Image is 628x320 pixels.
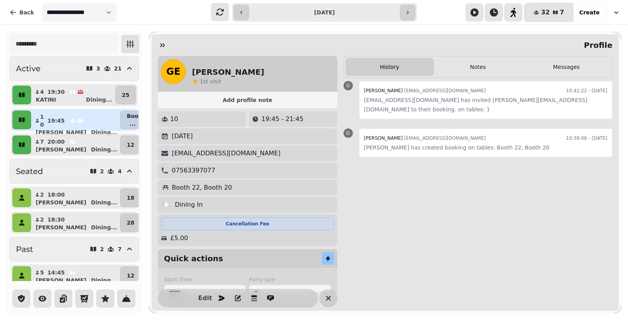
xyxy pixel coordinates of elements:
p: 2 [100,246,104,252]
time: 10:42:22 - [DATE] [566,86,607,95]
span: Create [579,10,600,15]
p: 5 [40,269,44,276]
span: 1 [200,78,203,84]
p: 18:00 [47,191,65,199]
span: Add profile note [167,97,328,103]
button: Create [573,3,606,22]
button: 28 [120,213,141,232]
p: 18 [127,194,134,202]
p: ... [127,120,138,128]
p: KATINI [36,96,56,104]
button: 218:00[PERSON_NAME]Dining... [33,188,119,207]
p: 7 [40,138,44,146]
p: [PERSON_NAME] [36,199,86,206]
p: [DATE] [172,132,193,141]
p: 21 [114,66,122,71]
p: Dining ... [91,199,117,206]
time: 10:39:06 - [DATE] [566,134,607,143]
h2: Seated [16,166,43,177]
p: 7 [118,246,122,252]
p: Booth 22, Booth 20 [172,183,232,192]
p: 4 [118,169,122,174]
p: 18:30 [47,216,65,223]
button: Boo... [120,111,145,129]
span: [PERSON_NAME] [364,135,403,141]
button: History [345,58,434,76]
button: 18 [120,188,141,207]
p: 12 [127,272,134,280]
h2: Past [16,244,33,255]
span: st [203,78,210,84]
p: Dining ... [91,146,117,153]
p: 20:00 [47,138,65,146]
p: visit [200,77,221,85]
button: Edit [197,290,213,306]
p: [PERSON_NAME] [36,276,86,284]
h2: Profile [581,40,612,51]
p: 3 [96,66,100,71]
p: [PERSON_NAME] [36,128,86,136]
button: Active321 [9,56,139,81]
button: Notes [434,58,522,76]
p: [PERSON_NAME] has created booking on tables: Booth 22, Booth 20 [364,143,607,152]
h2: [PERSON_NAME] [192,67,264,77]
p: [EMAIL_ADDRESS][DOMAIN_NAME] [172,149,281,158]
h2: Active [16,63,40,74]
p: 25 [122,91,129,99]
label: Party size [249,276,331,283]
span: GE [166,67,180,76]
button: Messages [522,58,611,76]
button: Add profile note [161,95,334,105]
p: [PERSON_NAME] [36,223,86,231]
span: Back [19,10,34,15]
p: 2 [40,191,44,199]
span: Edit [201,295,210,301]
div: Cancellation Fee [161,217,334,230]
p: Dining ... [91,128,117,136]
p: 14:45 [47,269,65,276]
span: [PERSON_NAME] [364,88,403,93]
button: 218:30[PERSON_NAME]Dining... [33,213,119,232]
p: Dining ... [86,96,112,104]
p: Boo [127,112,138,120]
div: [EMAIL_ADDRESS][DOMAIN_NAME] [364,86,486,95]
p: 2 [40,216,44,223]
button: Seated24 [9,159,139,184]
button: Back [3,3,40,22]
p: 🍽️ [162,200,170,209]
p: £5.00 [170,234,188,243]
p: 28 [127,219,134,227]
button: 12 [120,266,141,285]
p: 07563397077 [172,166,215,175]
p: Dining In [175,200,203,209]
span: 32 [541,9,549,16]
p: Dining ... [91,276,117,284]
button: 12 [120,135,141,154]
p: 12 [127,141,134,149]
p: 10 [170,114,178,124]
p: 19:45 [47,117,65,125]
button: 514:45[PERSON_NAME]Dining... [33,266,119,285]
p: 4 [40,88,44,96]
div: [EMAIL_ADDRESS][DOMAIN_NAME] [364,134,486,143]
button: 327 [524,3,573,22]
span: G [346,131,350,135]
button: 1019:45[PERSON_NAME]Dining... [33,111,119,129]
button: 25 [115,86,136,104]
button: 720:00[PERSON_NAME]Dining... [33,135,119,154]
p: 2 [100,169,104,174]
span: 7 [560,9,564,16]
p: 19:30 [47,88,65,96]
button: Past27 [9,237,139,262]
span: G [346,83,350,88]
p: [PERSON_NAME] [36,146,86,153]
p: 19:45 - 21:45 [262,114,304,124]
p: 10 [40,113,44,128]
button: 419:30KATINIDining... [33,86,114,104]
h2: Quick actions [164,253,223,264]
p: Dining ... [91,223,117,231]
label: Start Time [164,276,246,283]
p: [EMAIL_ADDRESS][DOMAIN_NAME] has invited [PERSON_NAME][EMAIL_ADDRESS][DOMAIN_NAME] to their booki... [364,95,607,114]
